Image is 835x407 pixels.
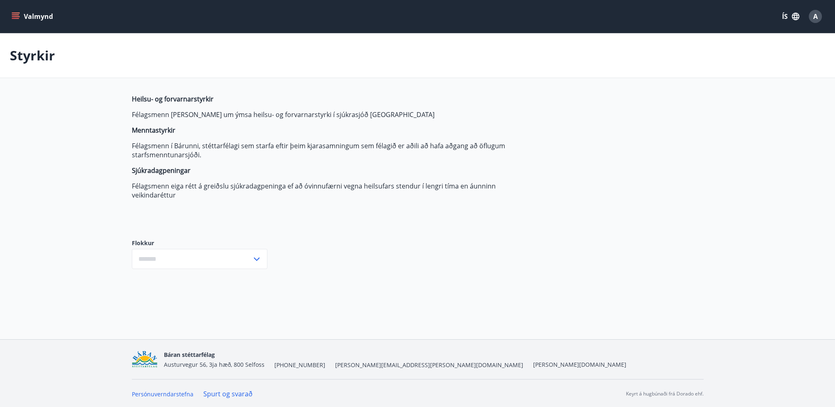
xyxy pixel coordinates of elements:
span: [PERSON_NAME][EMAIL_ADDRESS][PERSON_NAME][DOMAIN_NAME] [335,361,523,369]
p: Félagsmenn í Bárunni, stéttarfélagi sem starfa eftir þeim kjarasamningum sem félagið er aðili að ... [132,141,520,159]
p: Keyrt á hugbúnaði frá Dorado ehf. [626,390,704,398]
span: [PHONE_NUMBER] [274,361,325,369]
label: Flokkur [132,239,267,247]
span: A [813,12,818,21]
a: Spurt og svarað [203,389,253,398]
p: Félagsmenn [PERSON_NAME] um ýmsa heilsu- og forvarnarstyrki í sjúkrasjóð [GEOGRAPHIC_DATA] [132,110,520,119]
strong: Sjúkradagpeningar [132,166,191,175]
a: Persónuverndarstefna [132,390,193,398]
img: Bz2lGXKH3FXEIQKvoQ8VL0Fr0uCiWgfgA3I6fSs8.png [132,351,158,368]
a: [PERSON_NAME][DOMAIN_NAME] [533,361,626,368]
span: Austurvegur 56, 3ja hæð, 800 Selfoss [164,361,265,368]
button: A [805,7,825,26]
strong: Menntastyrkir [132,126,175,135]
button: menu [10,9,56,24]
span: Báran stéttarfélag [164,351,215,359]
strong: Heilsu- og forvarnarstyrkir [132,94,214,103]
p: Félagsmenn eiga rétt á greiðslu sjúkradagpeninga ef að óvinnufærni vegna heilsufars stendur í len... [132,182,520,200]
button: ÍS [777,9,804,24]
p: Styrkir [10,46,55,64]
